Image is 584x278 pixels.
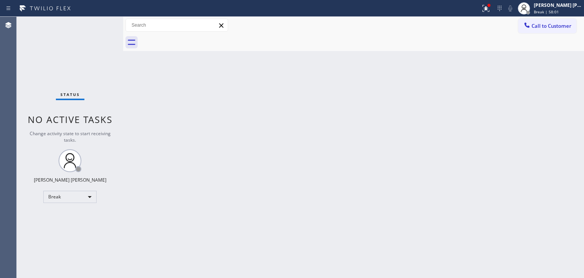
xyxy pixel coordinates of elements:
button: Call to Customer [518,19,576,33]
input: Search [126,19,228,31]
span: Status [60,92,80,97]
button: Mute [505,3,516,14]
div: [PERSON_NAME] [PERSON_NAME] [534,2,582,8]
div: Break [43,191,97,203]
div: [PERSON_NAME] [PERSON_NAME] [34,177,106,183]
span: Break | 58:01 [534,9,559,14]
span: No active tasks [28,113,113,126]
span: Change activity state to start receiving tasks. [30,130,111,143]
span: Call to Customer [532,22,571,29]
